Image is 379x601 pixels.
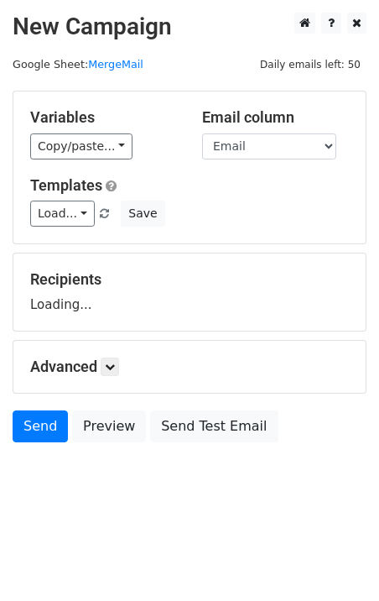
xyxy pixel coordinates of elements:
[13,410,68,442] a: Send
[254,58,366,71] a: Daily emails left: 50
[30,133,132,159] a: Copy/paste...
[150,410,278,442] a: Send Test Email
[30,358,349,376] h5: Advanced
[30,270,349,314] div: Loading...
[13,58,143,71] small: Google Sheet:
[13,13,366,41] h2: New Campaign
[254,55,366,74] span: Daily emails left: 50
[202,108,349,127] h5: Email column
[72,410,146,442] a: Preview
[88,58,143,71] a: MergeMail
[30,201,95,227] a: Load...
[30,176,102,194] a: Templates
[30,108,177,127] h5: Variables
[30,270,349,289] h5: Recipients
[121,201,164,227] button: Save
